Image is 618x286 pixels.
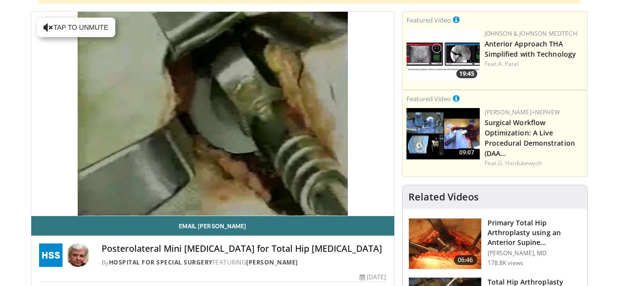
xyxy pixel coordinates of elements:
a: A. Patel [498,60,519,68]
small: Featured Video [406,94,451,103]
small: Featured Video [406,16,451,24]
span: 09:07 [456,148,477,157]
a: 19:45 [406,29,480,81]
p: [PERSON_NAME], MD [488,249,581,257]
a: G. Haidukewych [498,159,542,167]
video-js: Video Player [31,12,394,216]
img: 06bb1c17-1231-4454-8f12-6191b0b3b81a.150x105_q85_crop-smart_upscale.jpg [406,29,480,81]
p: 178.8K views [488,259,523,267]
div: Feat. [485,60,583,68]
img: bcfc90b5-8c69-4b20-afee-af4c0acaf118.150x105_q85_crop-smart_upscale.jpg [406,108,480,159]
img: 263423_3.png.150x105_q85_crop-smart_upscale.jpg [409,219,481,269]
a: Johnson & Johnson MedTech [485,29,577,38]
a: Email [PERSON_NAME] [31,216,394,236]
img: Hospital for Special Surgery [39,243,63,267]
a: [PERSON_NAME]+Nephew [485,108,560,116]
h4: Posterolateral Mini [MEDICAL_DATA] for Total Hip [MEDICAL_DATA] [102,243,386,254]
a: Hospital for Special Surgery [109,258,213,266]
a: 06:46 Primary Total Hip Arthroplasty using an Anterior Supine Intermuscula… [PERSON_NAME], MD 178... [408,218,581,270]
div: By FEATURING [102,258,386,267]
span: 06:46 [454,255,477,265]
button: Tap to unmute [37,18,115,37]
a: Anterior Approach THA Simplified with Technology [485,39,576,59]
h3: Primary Total Hip Arthroplasty using an Anterior Supine Intermuscula… [488,218,581,247]
a: Surgical Workflow Optimization: A Live Procedural Demonstration (DAA… [485,118,575,158]
a: 09:07 [406,108,480,159]
img: Avatar [66,243,90,267]
div: Feat. [485,159,583,168]
div: [DATE] [360,273,386,282]
span: 19:45 [456,69,477,78]
h4: Related Videos [408,191,479,203]
a: [PERSON_NAME] [246,258,298,266]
